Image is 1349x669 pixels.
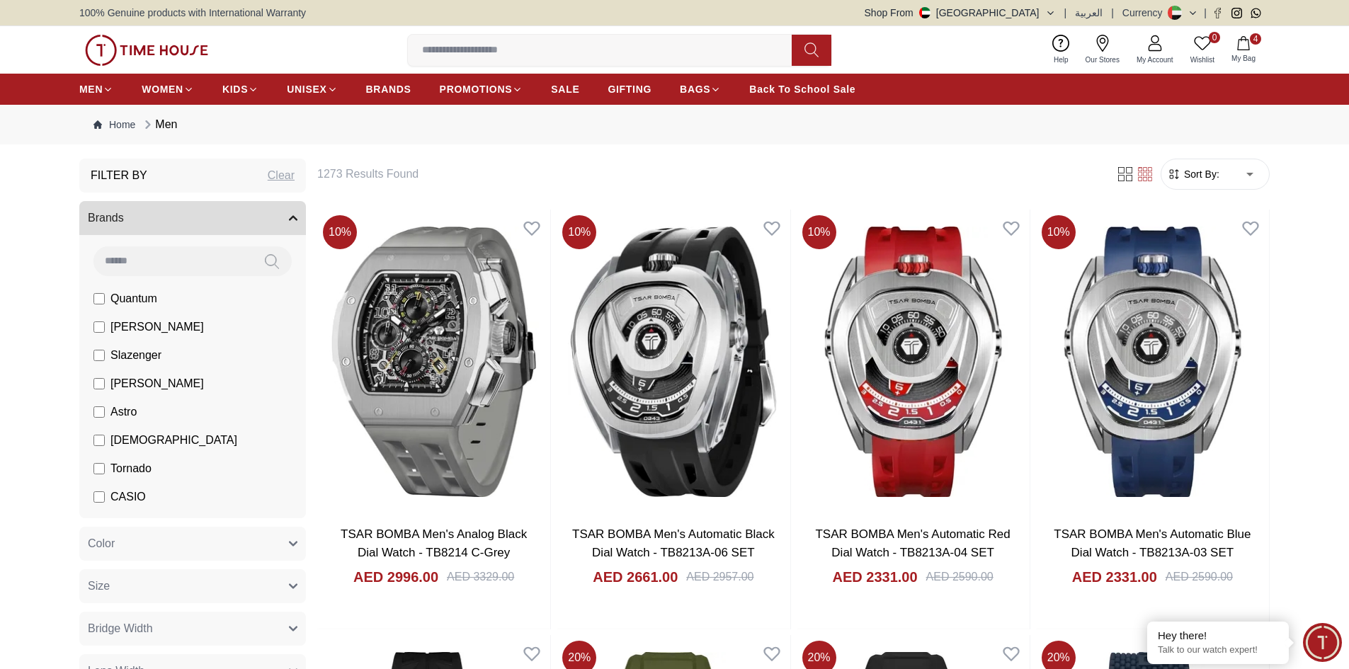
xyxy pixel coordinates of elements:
[222,76,258,102] a: KIDS
[680,76,721,102] a: BAGS
[287,76,337,102] a: UNISEX
[110,460,152,477] span: Tornado
[797,210,1030,514] img: TSAR BOMBA Men's Automatic Red Dial Watch - TB8213A-04 SET
[572,527,775,559] a: TSAR BOMBA Men's Automatic Black Dial Watch - TB8213A-06 SET
[142,82,183,96] span: WOMEN
[323,215,357,249] span: 10 %
[317,166,1098,183] h6: 1273 Results Found
[1075,6,1103,20] button: العربية
[341,527,527,559] a: TSAR BOMBA Men's Analog Black Dial Watch - TB8214 C-Grey
[110,319,204,336] span: [PERSON_NAME]
[110,375,204,392] span: [PERSON_NAME]
[93,350,105,361] input: Slazenger
[1209,32,1220,43] span: 0
[608,82,651,96] span: GIFTING
[93,435,105,446] input: [DEMOGRAPHIC_DATA]
[1250,33,1261,45] span: 4
[1072,567,1157,587] h4: AED 2331.00
[832,567,917,587] h4: AED 2331.00
[1185,55,1220,65] span: Wishlist
[110,290,157,307] span: Quantum
[1251,8,1261,18] a: Whatsapp
[88,535,115,552] span: Color
[686,568,753,585] div: AED 2957.00
[749,82,855,96] span: Back To School Sale
[317,210,550,514] img: TSAR BOMBA Men's Analog Black Dial Watch - TB8214 C-Grey
[141,116,177,133] div: Men
[815,527,1010,559] a: TSAR BOMBA Men's Automatic Red Dial Watch - TB8213A-04 SET
[1045,32,1077,68] a: Help
[1181,167,1219,181] span: Sort By:
[1212,8,1223,18] a: Facebook
[749,76,855,102] a: Back To School Sale
[287,82,326,96] span: UNISEX
[440,76,523,102] a: PROMOTIONS
[1064,6,1067,20] span: |
[353,567,438,587] h4: AED 2996.00
[110,517,154,534] span: CITIZEN
[865,6,1056,20] button: Shop From[GEOGRAPHIC_DATA]
[562,215,596,249] span: 10 %
[93,463,105,474] input: Tornado
[1226,53,1261,64] span: My Bag
[93,321,105,333] input: [PERSON_NAME]
[1080,55,1125,65] span: Our Stores
[1158,644,1278,656] p: Talk to our watch expert!
[1231,8,1242,18] a: Instagram
[1131,55,1179,65] span: My Account
[1204,6,1207,20] span: |
[93,378,105,389] input: [PERSON_NAME]
[110,432,237,449] span: [DEMOGRAPHIC_DATA]
[440,82,513,96] span: PROMOTIONS
[79,527,306,561] button: Color
[608,76,651,102] a: GIFTING
[110,404,137,421] span: Astro
[1042,215,1076,249] span: 10 %
[1077,32,1128,68] a: Our Stores
[1182,32,1223,68] a: 0Wishlist
[1167,167,1219,181] button: Sort By:
[110,488,146,505] span: CASIO
[680,82,710,96] span: BAGS
[79,105,1270,144] nav: Breadcrumb
[557,210,790,514] img: TSAR BOMBA Men's Automatic Black Dial Watch - TB8213A-06 SET
[93,406,105,418] input: Astro
[88,578,110,595] span: Size
[142,76,194,102] a: WOMEN
[85,35,208,66] img: ...
[93,293,105,304] input: Quantum
[1054,527,1251,559] a: TSAR BOMBA Men's Automatic Blue Dial Watch - TB8213A-03 SET
[926,568,994,585] div: AED 2590.00
[79,612,306,646] button: Bridge Width
[222,82,248,96] span: KIDS
[551,76,579,102] a: SALE
[91,167,147,184] h3: Filter By
[79,201,306,235] button: Brands
[1036,210,1269,514] img: TSAR BOMBA Men's Automatic Blue Dial Watch - TB8213A-03 SET
[1158,629,1278,643] div: Hey there!
[1303,623,1342,662] div: Chat Widget
[1166,568,1233,585] div: AED 2590.00
[919,7,930,18] img: United Arab Emirates
[593,567,678,587] h4: AED 2661.00
[1111,6,1114,20] span: |
[93,491,105,503] input: CASIO
[447,568,514,585] div: AED 3329.00
[79,82,103,96] span: MEN
[93,118,135,132] a: Home
[110,347,161,364] span: Slazenger
[551,82,579,96] span: SALE
[79,569,306,603] button: Size
[1048,55,1074,65] span: Help
[88,210,124,227] span: Brands
[802,215,836,249] span: 10 %
[1223,33,1264,67] button: 4My Bag
[88,620,153,637] span: Bridge Width
[366,76,411,102] a: BRANDS
[79,6,306,20] span: 100% Genuine products with International Warranty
